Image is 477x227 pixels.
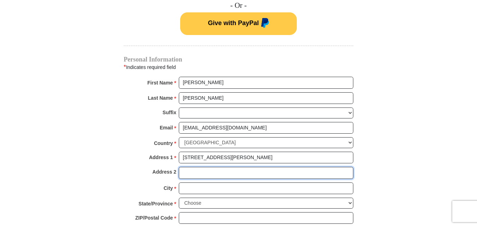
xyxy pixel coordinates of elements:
span: Give with PayPal [208,19,259,27]
strong: ZIP/Postal Code [135,213,173,223]
strong: Address 2 [152,167,176,177]
h4: - Or - [124,1,353,10]
strong: First Name [147,78,173,88]
strong: State/Province [139,199,173,209]
img: paypal [259,18,269,29]
strong: Last Name [148,93,173,103]
strong: Address 1 [149,152,173,162]
strong: Suffix [163,107,176,117]
h4: Personal Information [124,57,353,62]
button: Give with PayPal [180,12,297,35]
div: Indicates required field [124,63,353,72]
strong: City [164,183,173,193]
strong: Country [154,138,173,148]
strong: Email [160,123,173,133]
